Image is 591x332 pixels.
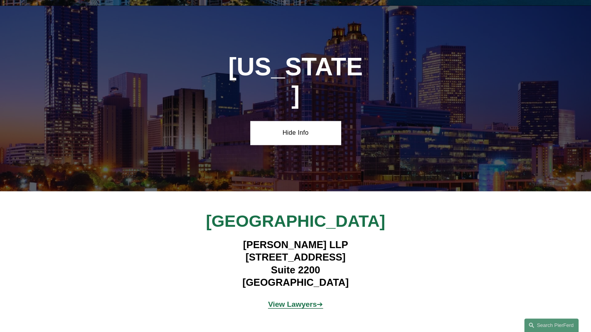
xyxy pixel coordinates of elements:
[182,238,409,289] h4: [PERSON_NAME] LLP [STREET_ADDRESS] Suite 2200 [GEOGRAPHIC_DATA]
[268,300,323,308] span: ➔
[268,300,317,308] strong: View Lawyers
[206,212,385,230] span: [GEOGRAPHIC_DATA]
[250,121,341,144] a: Hide Info
[228,53,364,110] h1: [US_STATE]
[268,300,323,308] a: View Lawyers➔
[524,318,579,332] a: Search this site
